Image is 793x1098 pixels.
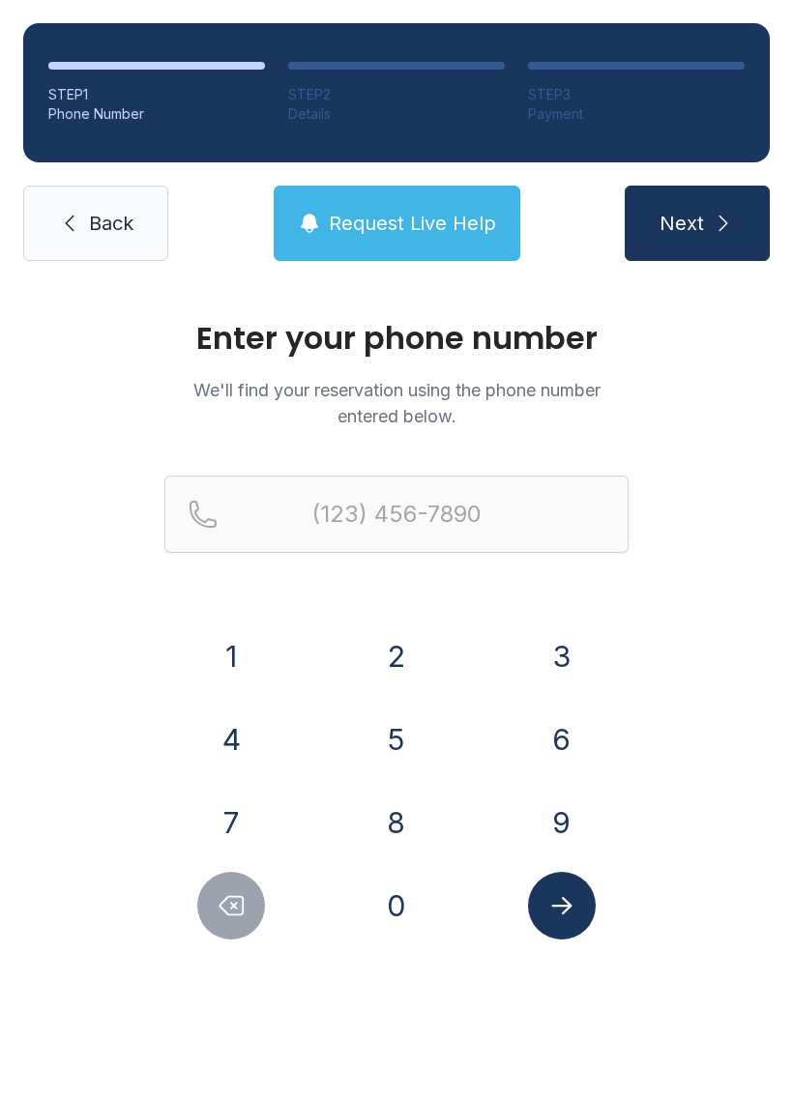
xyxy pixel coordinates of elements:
[363,706,430,773] button: 5
[528,622,596,690] button: 3
[197,872,265,939] button: Delete number
[528,104,745,124] div: Payment
[329,210,496,237] span: Request Live Help
[528,706,596,773] button: 6
[528,789,596,856] button: 9
[197,706,265,773] button: 4
[363,622,430,690] button: 2
[660,210,704,237] span: Next
[197,622,265,690] button: 1
[164,323,629,354] h1: Enter your phone number
[164,377,629,429] p: We'll find your reservation using the phone number entered below.
[197,789,265,856] button: 7
[48,104,265,124] div: Phone Number
[288,85,505,104] div: STEP 2
[528,85,745,104] div: STEP 3
[164,476,629,553] input: Reservation phone number
[363,872,430,939] button: 0
[48,85,265,104] div: STEP 1
[528,872,596,939] button: Submit lookup form
[288,104,505,124] div: Details
[363,789,430,856] button: 8
[89,210,133,237] span: Back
